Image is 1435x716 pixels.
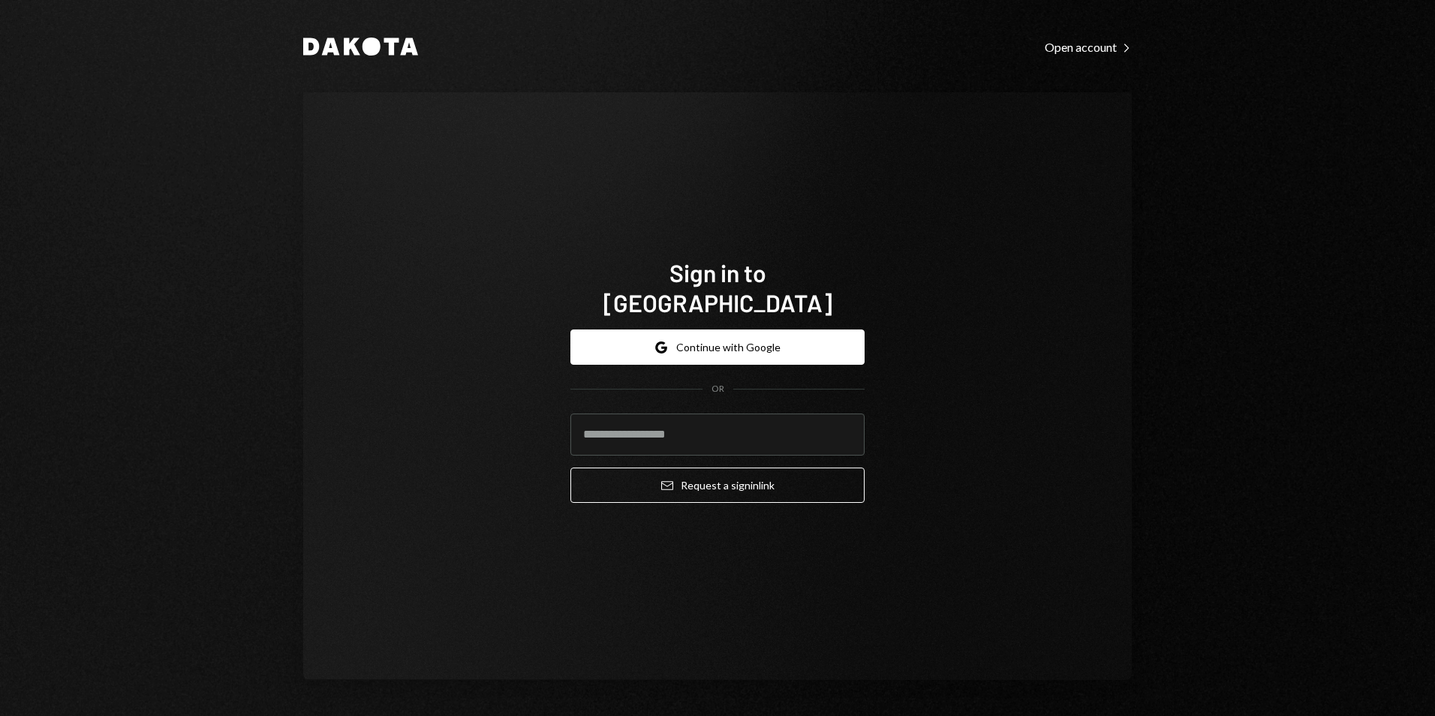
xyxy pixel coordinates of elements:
[570,329,865,365] button: Continue with Google
[570,257,865,317] h1: Sign in to [GEOGRAPHIC_DATA]
[711,383,724,396] div: OR
[1045,38,1132,55] a: Open account
[1045,40,1132,55] div: Open account
[570,468,865,503] button: Request a signinlink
